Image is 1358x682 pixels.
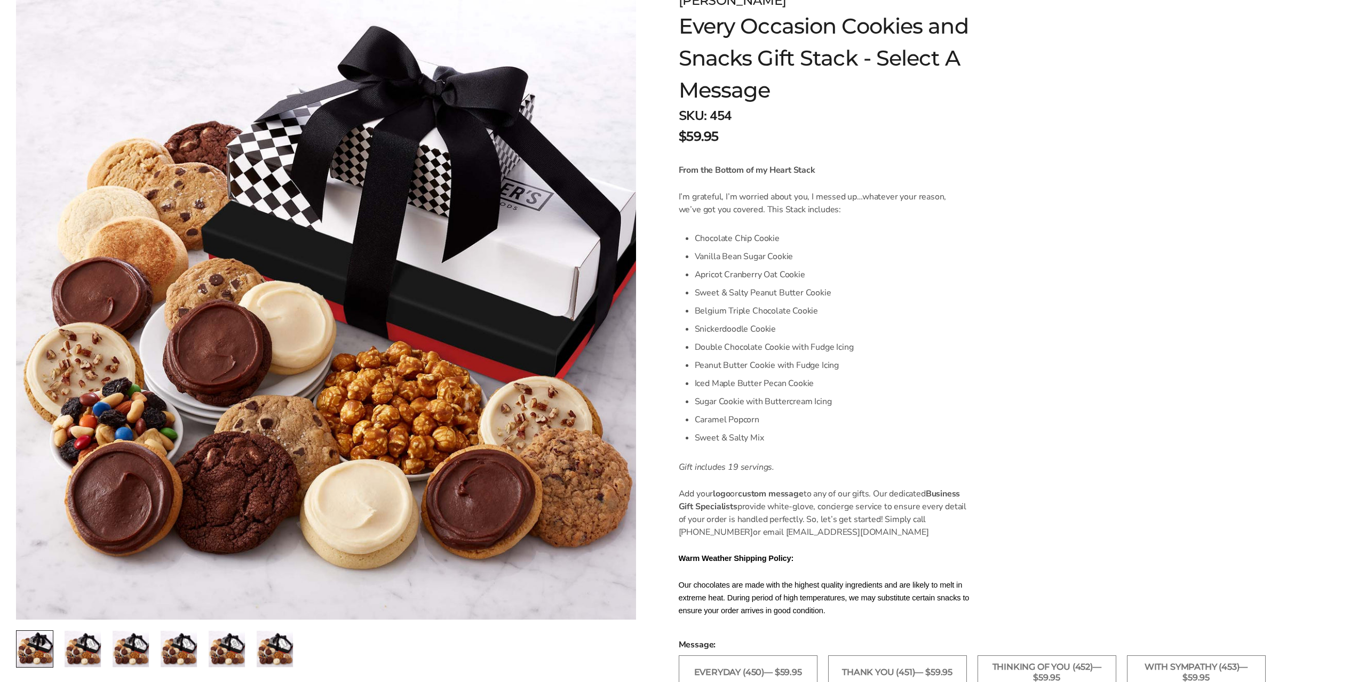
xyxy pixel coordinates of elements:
[695,356,971,374] li: Peanut Butter Cookie with Fudge Icing
[17,631,53,667] img: Every Occasion Cookies and Snacks Gift Stack - Select A Message
[679,488,960,512] strong: Business Gift Specialists
[679,638,1331,651] span: Message:
[256,630,293,668] a: 6 / 6
[679,501,966,538] span: provide white-glove, concierge service to ensure every detail of your order is handled perfectly....
[160,630,197,668] a: 4 / 6
[161,631,197,667] img: Every Occasion Cookies and Snacks Gift Stack - Select A Message
[257,631,293,667] img: Every Occasion Cookies and Snacks Gift Stack - Select A Message
[679,107,707,124] strong: SKU:
[695,229,971,247] li: Chocolate Chip Cookie
[679,488,713,500] span: Add your
[695,266,971,284] li: Apricot Cranberry Oat Cookie
[65,631,101,667] img: Every Occasion Cookies and Snacks Gift Stack - Select A Message
[679,127,719,146] span: $59.95
[209,631,245,667] img: Every Occasion Cookies and Snacks Gift Stack - Select A Message
[64,630,101,668] a: 2 / 6
[112,630,149,668] a: 3 / 6
[713,488,730,500] strong: logo
[679,461,774,473] em: Gift includes 19 servings.
[804,488,926,500] span: to any of our gifts. Our dedicated
[16,630,53,668] a: 1 / 6
[208,630,245,668] a: 5 / 6
[730,488,738,500] span: or
[9,641,110,673] iframe: Sign Up via Text for Offers
[710,107,732,124] span: 454
[679,10,1019,106] h1: Every Occasion Cookies and Snacks Gift Stack - Select A Message
[695,338,971,356] li: Double Chocolate Cookie with Fudge Icing
[738,488,804,500] strong: custom message
[695,429,971,447] li: Sweet & Salty Mix
[679,581,970,615] span: Our chocolates are made with the highest quality ingredients and are likely to melt in extreme he...
[695,374,971,392] li: Iced Maple Butter Pecan Cookie
[679,554,794,563] span: Warm Weather Shipping Policy:
[695,320,971,338] li: Snickerdoodle Cookie
[695,302,971,320] li: Belgium Triple Chocolate Cookie
[679,190,971,216] p: I’m grateful, I’m worried about you, I messed up…whatever your reason, we’ve got you covered. Thi...
[679,164,815,176] strong: From the Bottom of my Heart Stack
[113,631,149,667] img: Every Occasion Cookies and Snacks Gift Stack - Select A Message
[695,247,971,266] li: Vanilla Bean Sugar Cookie
[695,392,971,411] li: Sugar Cookie with Buttercream Icing
[695,411,971,429] li: Caramel Popcorn
[695,284,971,302] li: Sweet & Salty Peanut Butter Cookie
